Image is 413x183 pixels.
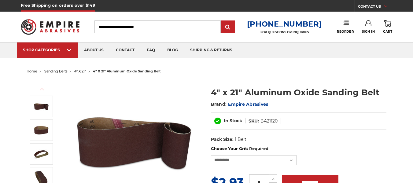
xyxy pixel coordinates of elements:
p: FOR QUESTIONS OR INQUIRIES [247,30,322,34]
dt: SKU: [249,118,259,124]
span: Sign In [362,30,375,34]
img: 4" x 21" AOX Sanding Belt [34,123,49,138]
span: Reorder [337,30,354,34]
a: CONTACT US [358,3,392,12]
dd: 1 Belt [235,136,246,143]
div: SHOP CATEGORIES [23,48,72,52]
a: about us [78,42,110,58]
a: Empire Abrasives [228,101,268,107]
small: Required [249,146,268,151]
h1: 4" x 21" Aluminum Oxide Sanding Belt [211,86,386,98]
a: [PHONE_NUMBER] [247,20,322,28]
a: contact [110,42,141,58]
dd: BA21120 [260,118,278,124]
span: Brand: [211,101,227,107]
label: Choose Your Grit: [211,146,386,152]
dt: Pack Size: [211,136,234,143]
a: sanding belts [44,69,67,73]
button: Previous [35,82,49,96]
a: home [27,69,37,73]
a: blog [161,42,184,58]
a: shipping & returns [184,42,238,58]
a: Cart [383,20,392,34]
span: Cart [383,30,392,34]
img: Empire Abrasives [21,15,79,38]
input: Submit [222,21,234,33]
a: faq [141,42,161,58]
img: 4" x 21" Sanding Belt - Aluminum Oxide [34,146,49,162]
a: 4" x 21" [74,69,86,73]
span: In Stock [224,118,242,123]
span: 4" x 21" aluminum oxide sanding belt [93,69,161,73]
img: 4" x 21" Aluminum Oxide Sanding Belt [34,99,49,114]
a: Reorder [337,20,354,33]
